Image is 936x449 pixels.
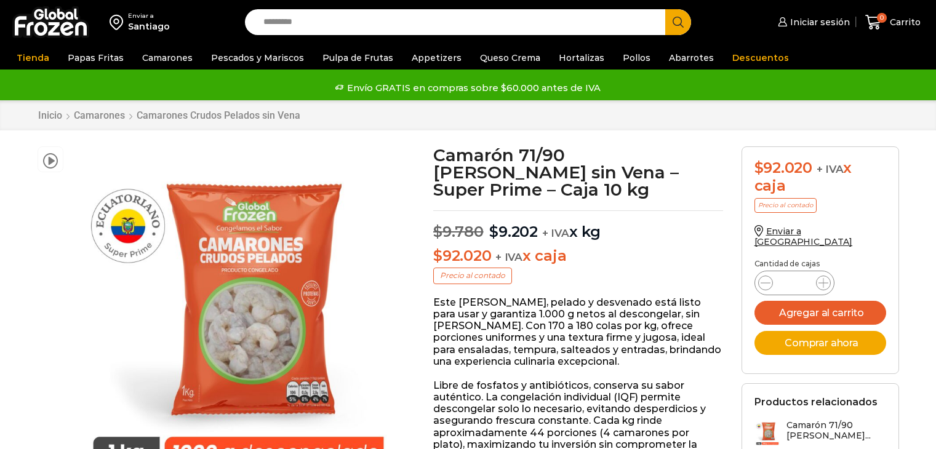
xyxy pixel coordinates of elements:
h3: Camarón 71/90 [PERSON_NAME]... [786,420,886,441]
nav: Breadcrumb [38,109,301,121]
a: Camarón 71/90 [PERSON_NAME]... [754,420,886,447]
p: Precio al contado [754,198,817,213]
a: Camarones [73,109,126,121]
a: Appetizers [406,46,468,70]
p: Precio al contado [433,268,512,284]
p: x kg [433,210,723,241]
span: 0 [877,13,887,23]
button: Agregar al carrito [754,301,886,325]
button: Search button [665,9,691,35]
a: Pulpa de Frutas [316,46,399,70]
span: $ [754,159,764,177]
a: Enviar a [GEOGRAPHIC_DATA] [754,226,853,247]
span: + IVA [817,163,844,175]
div: Enviar a [128,12,170,20]
a: Camarones Crudos Pelados sin Vena [136,109,301,121]
p: Este [PERSON_NAME], pelado y desvenado está listo para usar y garantiza 1.000 g netos al desconge... [433,296,723,367]
bdi: 9.780 [433,223,484,240]
a: Pescados y Mariscos [205,46,310,70]
div: x caja [754,159,886,195]
a: Descuentos [726,46,795,70]
h1: Camarón 71/90 [PERSON_NAME] sin Vena – Super Prime – Caja 10 kg [433,146,723,198]
input: Product quantity [783,274,806,292]
h2: Productos relacionados [754,396,878,408]
a: Abarrotes [663,46,720,70]
a: Iniciar sesión [775,10,850,34]
p: x caja [433,247,723,265]
a: Camarones [136,46,199,70]
bdi: 9.202 [489,223,538,240]
span: Iniciar sesión [787,16,850,28]
span: Carrito [887,16,921,28]
span: + IVA [495,251,522,263]
bdi: 92.020 [754,159,812,177]
a: Hortalizas [553,46,610,70]
a: 0 Carrito [862,8,924,37]
button: Comprar ahora [754,331,886,355]
a: Inicio [38,109,63,121]
span: $ [489,223,498,240]
span: + IVA [542,227,569,239]
a: Pollos [617,46,657,70]
span: $ [433,223,442,240]
div: Santiago [128,20,170,33]
span: $ [433,247,442,264]
a: Tienda [10,46,55,70]
a: Queso Crema [474,46,546,70]
bdi: 92.020 [433,247,491,264]
p: Cantidad de cajas [754,260,886,268]
img: address-field-icon.svg [110,12,128,33]
a: Papas Fritas [62,46,130,70]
